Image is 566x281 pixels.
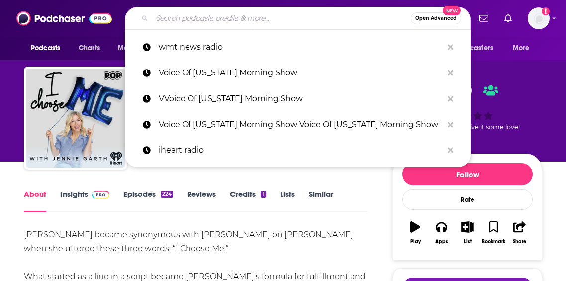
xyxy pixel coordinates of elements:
a: iheart radio [125,138,471,163]
a: About [24,189,46,212]
button: open menu [439,39,508,58]
button: Open AdvancedNew [411,12,461,24]
img: Podchaser - Follow, Share and Rate Podcasts [16,9,112,28]
div: 1 [261,191,266,198]
div: 224 [161,191,173,198]
div: List [464,239,472,245]
img: User Profile [528,7,550,29]
span: Charts [79,41,100,55]
p: Voice Of Iowa Morning Show Voice Of Iowa Morning Show [159,112,443,138]
button: Show profile menu [528,7,550,29]
span: Open Advanced [415,16,457,21]
a: InsightsPodchaser Pro [60,189,109,212]
svg: Add a profile image [542,7,550,15]
a: Show notifications dropdown [500,10,516,27]
span: Podcasts [31,41,60,55]
p: Voice Of Iowa Morning Show [159,60,443,86]
a: Similar [309,189,333,212]
button: Apps [428,215,454,251]
a: wmt news radio [125,34,471,60]
a: Charts [72,39,106,58]
span: Logged in as kbastian [528,7,550,29]
div: Search podcasts, credits, & more... [125,7,471,30]
span: Monitoring [118,41,153,55]
div: Rate [402,189,533,210]
button: Share [507,215,533,251]
div: Share [513,239,526,245]
a: Voice Of [US_STATE] Morning Show [125,60,471,86]
button: open menu [111,39,166,58]
a: VVoice Of [US_STATE] Morning Show [125,86,471,112]
a: Show notifications dropdown [475,10,492,27]
p: wmt news radio [159,34,443,60]
button: Bookmark [480,215,506,251]
a: Credits1 [230,189,266,212]
button: List [455,215,480,251]
button: Follow [402,163,533,185]
a: Episodes224 [123,189,173,212]
a: Lists [280,189,295,212]
input: Search podcasts, credits, & more... [152,10,411,26]
div: Apps [435,239,448,245]
div: Bookmark [482,239,505,245]
button: open menu [506,39,542,58]
button: Play [402,215,428,251]
span: New [443,6,461,15]
img: I Choose Me with Jennie Garth [26,69,125,168]
p: VVoice Of Iowa Morning Show [159,86,443,112]
img: Podchaser Pro [92,191,109,199]
button: open menu [24,39,73,58]
p: iheart radio [159,138,443,163]
span: More [513,41,530,55]
div: Play [410,239,421,245]
a: Reviews [187,189,216,212]
a: Voice Of [US_STATE] Morning Show Voice Of [US_STATE] Morning Show [125,112,471,138]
